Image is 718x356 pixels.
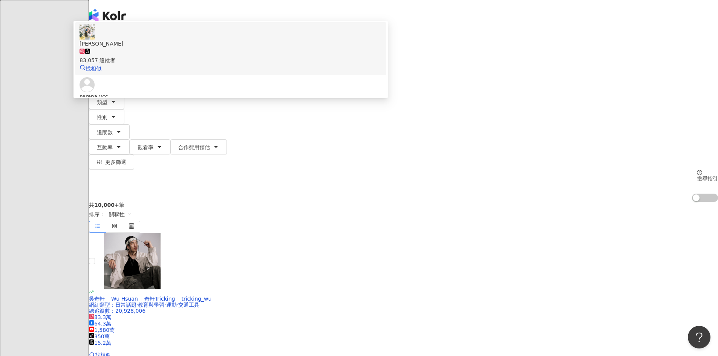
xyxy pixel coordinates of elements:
div: 網紅類型 ： [89,302,718,308]
span: · [164,302,166,308]
span: 合作費用預估 [178,144,210,150]
div: 83,057 追蹤者 [80,56,382,64]
span: Wu Hsuan [111,296,138,302]
img: KOL Avatar [80,24,95,40]
img: KOL Avatar [104,233,161,289]
span: 350萬 [89,333,110,339]
span: 追蹤數 [97,129,113,135]
div: 排序： [89,208,718,221]
span: · [177,302,178,308]
div: 台灣 [89,50,718,57]
img: logo [89,9,126,22]
span: 奇軒Tricking [144,296,175,302]
div: 搜尋指引 [697,176,718,182]
span: 10,000+ [94,202,119,208]
div: [PERSON_NAME] [80,40,382,48]
button: 觀看率 [130,139,170,154]
span: · [136,302,138,308]
span: 關聯性 [109,208,132,220]
span: 更多篩選 [105,159,126,165]
a: 找相似 [80,66,101,72]
button: 類型 [89,94,124,109]
span: 交通工具 [178,302,199,308]
div: serena.ycc [80,92,382,101]
iframe: Help Scout Beacon - Open [688,326,710,348]
button: 性別 [89,109,124,124]
span: 15.2萬 [89,340,111,346]
span: question-circle [697,170,702,175]
img: KOL Avatar [80,77,95,92]
span: tricking_wu [181,296,211,302]
button: 追蹤數 [89,124,130,139]
span: 64.3萬 [89,321,111,327]
span: 觀看率 [138,144,153,150]
button: 合作費用預估 [170,139,227,154]
span: 互動率 [97,144,113,150]
span: 1,580萬 [89,327,115,333]
span: 教育與學習 [138,302,164,308]
div: 總追蹤數 ： 20,928,006 [89,308,718,314]
span: 83.3萬 [89,314,111,320]
button: 互動率 [89,139,130,154]
span: 日常話題 [115,302,136,308]
span: 吳奇軒 [89,296,105,302]
span: 類型 [97,99,107,105]
div: 共 筆 [89,202,718,208]
span: 找相似 [86,66,101,72]
span: 運動 [166,302,177,308]
span: 性別 [97,114,107,120]
button: 更多篩選 [89,154,134,170]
